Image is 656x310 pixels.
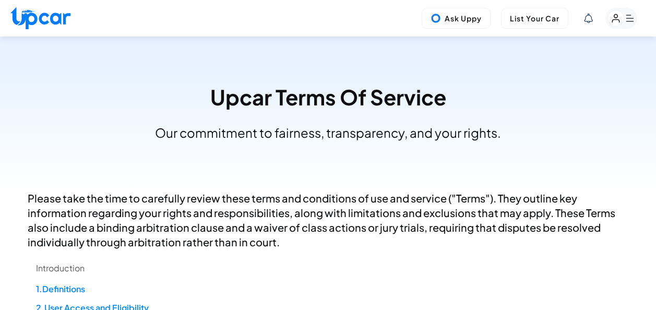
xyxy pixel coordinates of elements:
[36,263,85,273] span: Introduction
[431,13,441,23] img: Uppy
[422,8,491,29] button: Ask Uppy
[584,14,593,23] div: View Notifications
[13,87,643,108] h3: Upcar Terms Of Service
[501,8,568,29] button: List Your Car
[155,124,501,141] p: Our commitment to fairness, transparency, and your rights.
[10,7,70,29] img: Upcar Logo
[28,191,629,249] p: Please take the time to carefully review these terms and conditions of use and service ("Terms")....
[36,283,85,294] a: 1.Definitions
